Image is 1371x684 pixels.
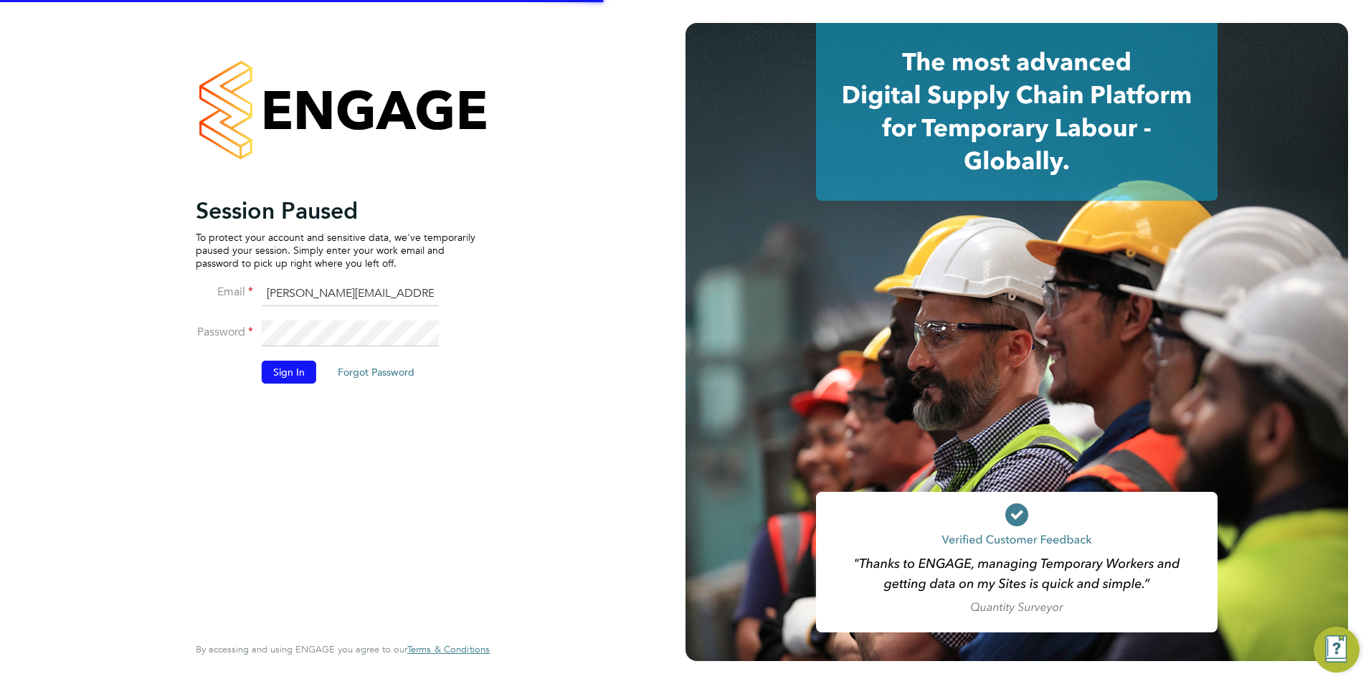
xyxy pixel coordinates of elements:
[196,196,475,225] h2: Session Paused
[407,644,490,655] a: Terms & Conditions
[262,281,439,307] input: Enter your work email...
[196,325,253,340] label: Password
[1314,627,1360,673] button: Engage Resource Center
[196,285,253,300] label: Email
[196,643,490,655] span: By accessing and using ENGAGE you agree to our
[407,643,490,655] span: Terms & Conditions
[196,231,475,270] p: To protect your account and sensitive data, we've temporarily paused your session. Simply enter y...
[262,361,316,384] button: Sign In
[326,361,426,384] button: Forgot Password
